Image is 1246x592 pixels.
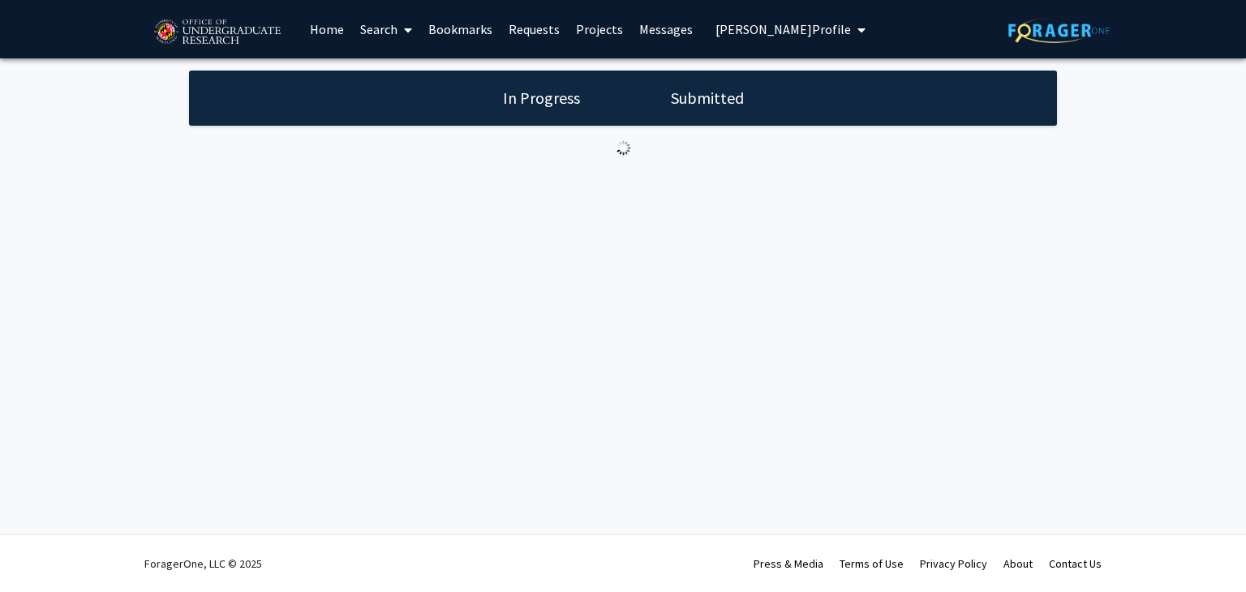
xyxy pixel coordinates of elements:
span: [PERSON_NAME] Profile [715,21,851,37]
img: University of Maryland Logo [148,12,286,53]
a: Messages [631,1,701,58]
img: ForagerOne Logo [1008,18,1110,43]
div: ForagerOne, LLC © 2025 [144,535,262,592]
a: Press & Media [754,556,823,571]
a: Contact Us [1049,556,1102,571]
a: Projects [568,1,631,58]
h1: Submitted [666,87,749,109]
h1: In Progress [498,87,585,109]
img: Loading [609,134,638,162]
a: Privacy Policy [920,556,987,571]
a: Search [352,1,420,58]
a: Bookmarks [420,1,501,58]
a: Home [302,1,352,58]
a: Requests [501,1,568,58]
a: Terms of Use [840,556,904,571]
a: About [1003,556,1033,571]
